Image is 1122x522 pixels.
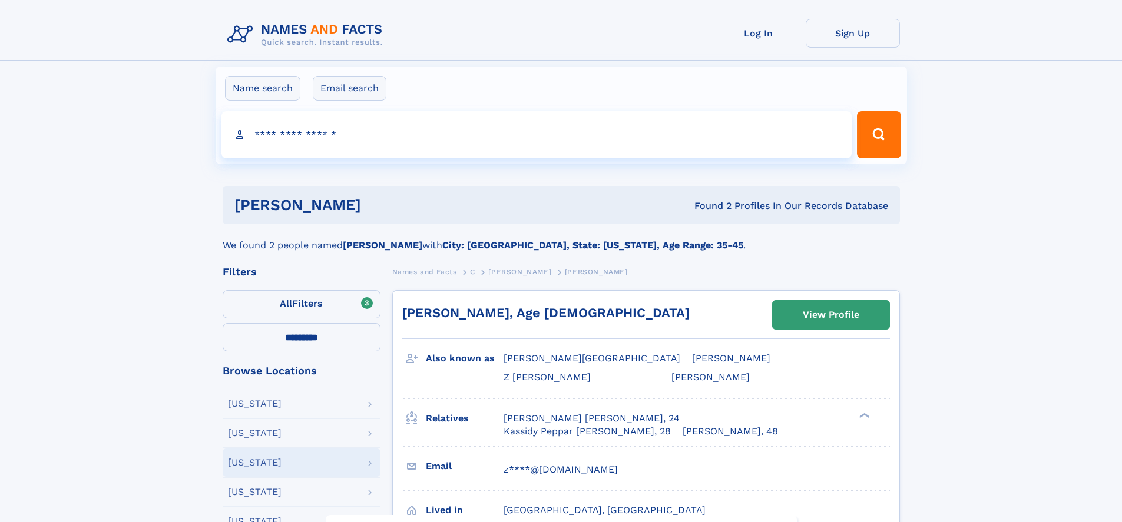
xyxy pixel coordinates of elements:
[223,290,380,318] label: Filters
[426,348,504,368] h3: Also known as
[402,305,690,320] a: [PERSON_NAME], Age [DEMOGRAPHIC_DATA]
[280,298,292,309] span: All
[470,268,475,276] span: C
[343,240,422,251] b: [PERSON_NAME]
[313,76,386,101] label: Email search
[488,268,551,276] span: [PERSON_NAME]
[223,267,380,277] div: Filters
[426,500,504,520] h3: Lived in
[528,200,888,212] div: Found 2 Profiles In Our Records Database
[228,487,282,497] div: [US_STATE]
[803,301,859,328] div: View Profile
[773,301,889,329] a: View Profile
[504,371,591,383] span: Z [PERSON_NAME]
[228,399,282,408] div: [US_STATE]
[711,19,806,48] a: Log In
[857,111,901,158] button: Search Button
[692,353,770,364] span: [PERSON_NAME]
[426,456,504,476] h3: Email
[504,353,680,364] span: [PERSON_NAME][GEOGRAPHIC_DATA]
[392,264,457,279] a: Names and Facts
[856,411,871,419] div: ❯
[228,428,282,438] div: [US_STATE]
[223,365,380,376] div: Browse Locations
[228,458,282,467] div: [US_STATE]
[504,504,706,516] span: [GEOGRAPHIC_DATA], [GEOGRAPHIC_DATA]
[504,425,671,438] a: Kassidy Peppar [PERSON_NAME], 28
[426,408,504,428] h3: Relatives
[683,425,778,438] a: [PERSON_NAME], 48
[488,264,551,279] a: [PERSON_NAME]
[225,76,300,101] label: Name search
[442,240,743,251] b: City: [GEOGRAPHIC_DATA], State: [US_STATE], Age Range: 35-45
[671,371,750,383] span: [PERSON_NAME]
[470,264,475,279] a: C
[806,19,900,48] a: Sign Up
[223,224,900,252] div: We found 2 people named with .
[565,268,628,276] span: [PERSON_NAME]
[223,19,392,51] img: Logo Names and Facts
[504,412,680,425] a: [PERSON_NAME] [PERSON_NAME], 24
[234,198,528,212] h1: [PERSON_NAME]
[221,111,852,158] input: search input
